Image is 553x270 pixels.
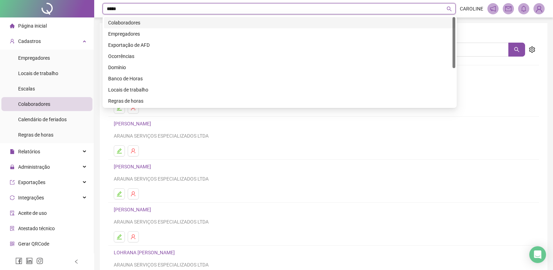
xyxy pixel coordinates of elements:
span: search [447,6,452,12]
div: Regras de horas [104,95,455,107]
span: Empregadores [18,55,50,61]
a: [PERSON_NAME] [114,121,153,126]
span: Integrações [18,195,44,200]
span: Administração [18,164,50,170]
div: ARAUNA SERVIÇOS ESPECIALIZADOS LTDA [114,261,533,269]
div: ARAUNA SERVIÇOS ESPECIALIZADOS LTDA [114,175,533,183]
span: CAROLINE [460,5,483,13]
div: Empregadores [108,30,451,38]
div: Colaboradores [108,19,451,27]
span: edit [117,148,122,154]
a: [PERSON_NAME] [114,207,153,212]
span: Cadastros [18,38,41,44]
div: Ocorrências [104,51,455,62]
span: Locais de trabalho [18,71,58,76]
span: instagram [36,257,43,264]
span: qrcode [10,241,15,246]
div: Regras de horas [108,97,451,105]
span: home [10,23,15,28]
span: facebook [15,257,22,264]
span: Gerar QRCode [18,241,49,247]
span: edit [117,191,122,197]
div: Locais de trabalho [104,84,455,95]
span: edit [117,234,122,240]
span: setting [529,46,535,53]
span: linkedin [26,257,33,264]
div: Domínio [108,64,451,71]
span: Aceite de uso [18,210,47,216]
span: user-add [10,39,15,44]
div: Domínio [104,62,455,73]
span: Relatórios [18,149,40,154]
div: Colaboradores [104,17,455,28]
div: Ocorrências [108,52,451,60]
span: user-delete [130,191,136,197]
span: Regras de horas [18,132,53,138]
div: Banco de Horas [104,73,455,84]
a: LOHRANA [PERSON_NAME] [114,250,177,255]
div: Exportação de AFD [104,39,455,51]
span: export [10,180,15,185]
div: ARAUNA SERVIÇOS ESPECIALIZADOS LTDA [114,218,533,226]
span: left [74,259,79,264]
span: lock [10,165,15,169]
div: Exportação de AFD [108,41,451,49]
div: Open Intercom Messenger [529,246,546,263]
span: Atestado técnico [18,226,55,231]
span: mail [505,6,511,12]
span: sync [10,195,15,200]
span: bell [521,6,527,12]
span: search [514,47,520,52]
span: audit [10,211,15,216]
span: user-delete [130,148,136,154]
span: Colaboradores [18,101,50,107]
span: Exportações [18,180,45,185]
span: user-delete [130,234,136,240]
div: Banco de Horas [108,75,451,82]
span: notification [490,6,496,12]
div: Locais de trabalho [108,86,451,94]
span: Escalas [18,86,35,92]
span: solution [10,226,15,231]
span: Página inicial [18,23,47,29]
span: edit [117,105,122,111]
span: Calendário de feriados [18,117,67,122]
span: user-delete [130,105,136,111]
a: [PERSON_NAME] [114,164,153,169]
img: 89421 [534,3,544,14]
div: Empregadores [104,28,455,39]
div: ARAUNA SERVIÇOS ESPECIALIZADOS LTDA [114,132,533,140]
span: file [10,149,15,154]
